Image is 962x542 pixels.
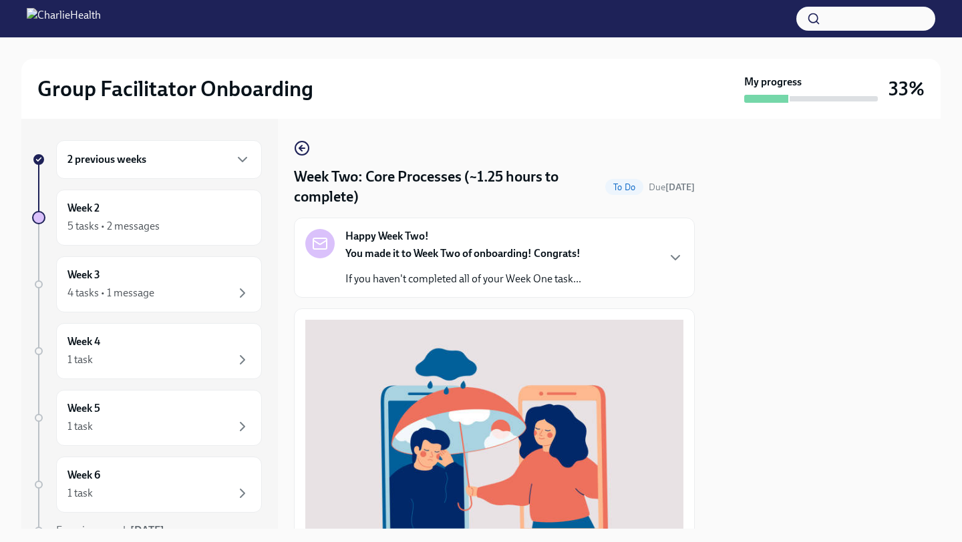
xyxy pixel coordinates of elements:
[605,182,643,192] span: To Do
[67,219,160,234] div: 5 tasks • 2 messages
[67,152,146,167] h6: 2 previous weeks
[56,140,262,179] div: 2 previous weeks
[345,272,581,286] p: If you haven't completed all of your Week One task...
[32,457,262,513] a: Week 61 task
[67,468,100,483] h6: Week 6
[649,181,695,194] span: September 29th, 2025 09:00
[67,352,93,367] div: 1 task
[67,201,100,216] h6: Week 2
[32,390,262,446] a: Week 51 task
[889,77,925,101] h3: 33%
[32,256,262,312] a: Week 34 tasks • 1 message
[32,190,262,246] a: Week 25 tasks • 2 messages
[345,247,581,260] strong: You made it to Week Two of onboarding! Congrats!
[67,334,100,349] h6: Week 4
[294,167,600,207] h4: Week Two: Core Processes (~1.25 hours to complete)
[67,268,100,282] h6: Week 3
[130,524,164,537] strong: [DATE]
[67,486,93,501] div: 1 task
[37,75,313,102] h2: Group Facilitator Onboarding
[665,182,695,193] strong: [DATE]
[32,323,262,379] a: Week 41 task
[744,75,802,89] strong: My progress
[56,524,164,537] span: Experience ends
[67,286,154,300] div: 4 tasks • 1 message
[649,182,695,193] span: Due
[345,229,429,244] strong: Happy Week Two!
[67,419,93,434] div: 1 task
[27,8,101,29] img: CharlieHealth
[67,401,100,416] h6: Week 5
